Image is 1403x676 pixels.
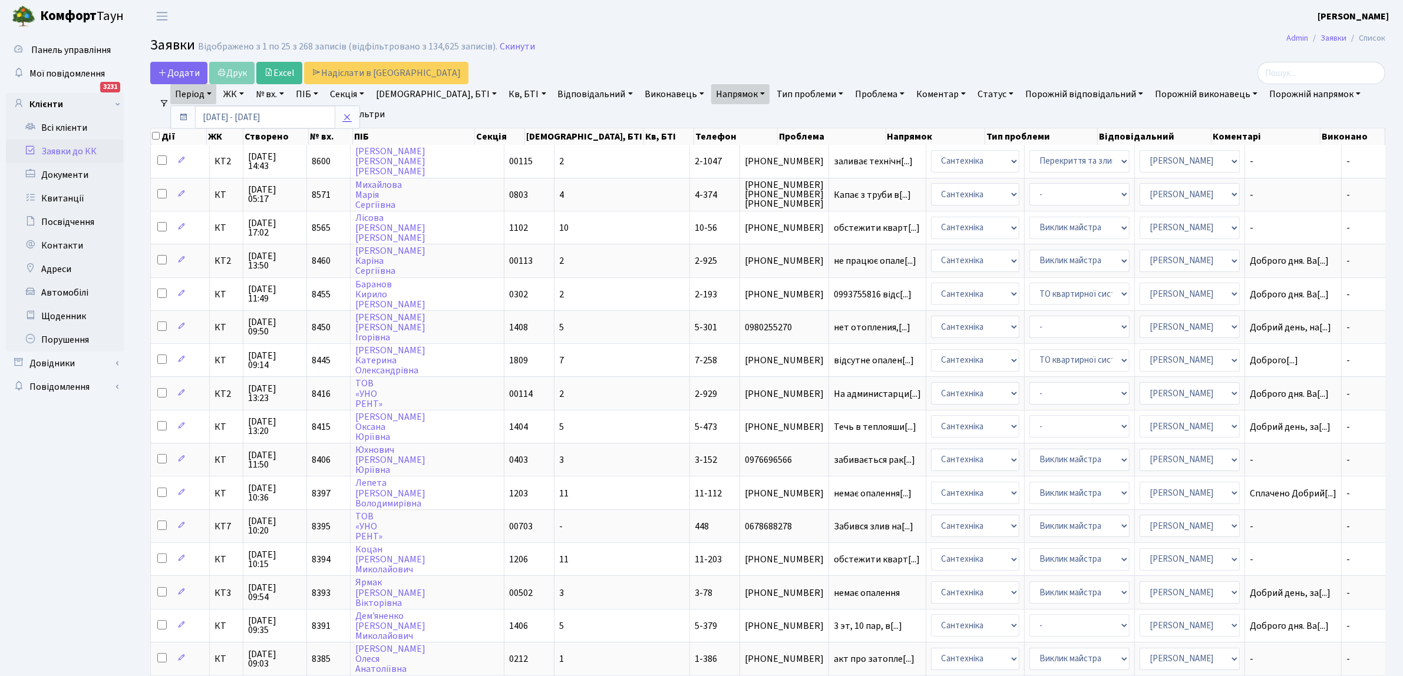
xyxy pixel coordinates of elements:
span: 5-379 [695,619,717,632]
span: Сплачено Добрий[...] [1250,487,1336,500]
span: 10 [559,221,569,234]
span: 8397 [312,487,331,500]
span: 8415 [312,420,331,433]
span: 2-1047 [695,155,722,168]
span: [PHONE_NUMBER] [745,157,824,166]
a: Квитанції [6,187,124,210]
span: забивається рак[...] [834,453,915,466]
span: КТ [214,489,238,498]
span: - [1346,354,1350,367]
a: Порожній тип проблеми [170,104,290,124]
span: 1408 [509,321,528,334]
span: Капає з труби в[...] [834,188,911,201]
span: На администарци[...] [834,387,921,400]
span: [PHONE_NUMBER] [745,422,824,432]
span: КТ [214,190,238,200]
span: - [1346,453,1350,466]
span: [DATE] 09:35 [248,616,302,635]
button: Переключити навігацію [147,6,177,26]
span: [PHONE_NUMBER] [745,588,824,598]
th: [DEMOGRAPHIC_DATA], БТІ [525,128,644,145]
span: 4 [559,188,564,201]
span: - [1346,652,1350,665]
span: 1-386 [695,652,717,665]
span: 8565 [312,221,331,234]
span: Забився злив на[...] [834,520,913,533]
a: [PERSON_NAME] [1318,9,1389,24]
span: 11 [559,553,569,566]
span: немає опалення [834,588,921,598]
span: Доброго дня. Ва[...] [1250,619,1329,632]
span: не працює опале[...] [834,254,916,267]
span: - [1250,522,1336,531]
span: - [1346,188,1350,201]
span: 7 [559,354,564,367]
span: Додати [158,67,200,79]
span: 2 [559,254,564,267]
a: [PERSON_NAME]КарінаСергіївна [355,244,425,277]
span: [DATE] 17:02 [248,218,302,237]
th: ЖК [207,128,243,145]
span: 2 [559,288,564,301]
span: - [1250,455,1336,465]
span: - [1346,553,1350,566]
span: 8445 [312,354,331,367]
span: 11-112 [695,487,722,500]
span: 3-152 [695,453,717,466]
span: Добрий день, за[...] [1250,586,1331,599]
span: КТ [214,422,238,432]
div: Відображено з 1 по 25 з 268 записів (відфільтровано з 134,625 записів). [198,41,497,52]
a: Юхнович[PERSON_NAME]Юріївна [355,443,425,476]
span: 0302 [509,288,528,301]
span: 0803 [509,188,528,201]
span: [DATE] 10:20 [248,516,302,535]
span: [DATE] 13:50 [248,251,302,270]
span: - [1346,321,1350,334]
span: - [1346,586,1350,599]
span: заливає технічн[...] [834,155,913,168]
span: - [1346,420,1350,433]
span: 0993755816 відс[...] [834,288,912,301]
b: [PERSON_NAME] [1318,10,1389,23]
span: 1809 [509,354,528,367]
a: Секція [325,84,369,104]
a: Порожній відповідальний [1021,84,1148,104]
a: Всі клієнти [6,116,124,140]
a: Тип проблеми [772,84,848,104]
a: Очистити фільтри [292,104,389,124]
span: КТ7 [214,522,238,531]
span: [DATE] 10:36 [248,483,302,502]
span: 3 эт, 10 пар, в[...] [834,619,902,632]
a: Заявки до КК [6,140,124,163]
span: 1 [559,652,564,665]
span: 00114 [509,387,533,400]
span: Доброго[...] [1250,354,1298,367]
th: Проблема [778,128,886,145]
span: КТ [214,356,238,365]
span: [PHONE_NUMBER] [745,621,824,631]
a: № вх. [251,84,289,104]
a: Коцан[PERSON_NAME]Миколайович [355,543,425,576]
span: 2 [559,387,564,400]
span: 8394 [312,553,331,566]
span: Панель управління [31,44,111,57]
a: Excel [256,62,302,84]
span: 7-258 [695,354,717,367]
span: Добрий день, за[...] [1250,420,1331,433]
th: Кв, БТІ [644,128,694,145]
a: ТОВ«УНОРЕНТ» [355,510,382,543]
span: [DATE] 11:50 [248,450,302,469]
li: Список [1346,32,1385,45]
a: Документи [6,163,124,187]
a: Порушення [6,328,124,352]
span: немає опалення[...] [834,487,912,500]
span: 0976696566 [745,455,824,465]
a: Лепета[PERSON_NAME]Володимирівна [355,477,425,510]
span: 1406 [509,619,528,632]
a: Виконавець [640,84,709,104]
span: 2 [559,155,564,168]
span: [PHONE_NUMBER] [745,489,824,498]
a: Клієнти [6,92,124,116]
span: - [1250,157,1336,166]
span: - [1346,387,1350,400]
